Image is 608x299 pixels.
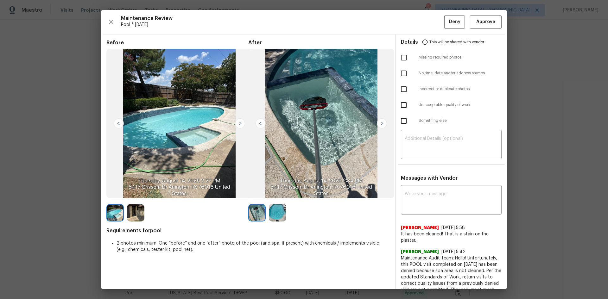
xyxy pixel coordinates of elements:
div: Something else [396,113,507,129]
span: Maintenance Review [121,15,444,22]
span: Before [106,40,248,46]
span: Requirements for pool [106,227,390,234]
div: Missing required photos [396,50,507,65]
span: After [248,40,390,46]
span: Something else [419,118,502,123]
li: 2 photos minimum: One “before” and one “after” photo of the pool (and spa, if present) with chemi... [117,240,390,253]
span: Details [401,34,418,50]
span: Pool * [DATE] [121,22,444,28]
button: Approve [470,15,502,29]
span: Deny [449,18,460,26]
img: right-chevron-button-url [235,118,245,128]
span: Messages with Vendor [401,176,458,181]
div: Unacceptable quality of work [396,97,507,113]
span: No time, date and/or address stamps [419,71,502,76]
div: Incorrect or duplicate photos [396,81,507,97]
span: Approve [476,18,495,26]
span: [PERSON_NAME] [401,225,439,231]
div: No time, date and/or address stamps [396,65,507,81]
button: Deny [444,15,465,29]
span: Unacceptable quality of work [419,102,502,108]
img: left-chevron-button-url [256,118,266,128]
span: [PERSON_NAME] [401,249,439,255]
span: This will be shared with vendor [429,34,484,50]
img: left-chevron-button-url [114,118,124,128]
span: Missing required photos [419,55,502,60]
span: [DATE] 5:58 [441,226,465,230]
img: right-chevron-button-url [377,118,387,128]
span: [DATE] 5:42 [441,250,465,254]
span: It has been cleaned! That is a stain on the plaster. [401,231,502,244]
span: Incorrect or duplicate photos [419,86,502,92]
